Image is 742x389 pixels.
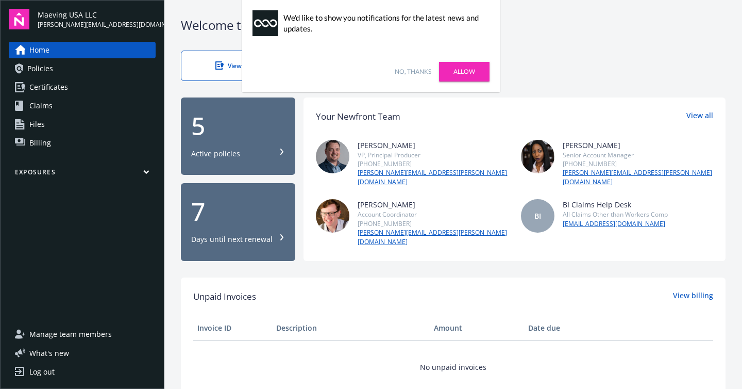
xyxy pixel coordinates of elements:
[524,316,603,341] th: Date due
[181,17,726,34] div: Welcome to Navigator , [PERSON_NAME]
[316,199,349,233] img: photo
[534,210,541,221] span: BI
[9,9,29,29] img: navigator-logo.svg
[29,79,68,95] span: Certificates
[191,199,285,224] div: 7
[9,42,156,58] a: Home
[202,61,290,70] div: View certificates
[29,364,55,380] div: Log out
[29,116,45,133] span: Files
[9,168,156,181] button: Exposures
[38,20,156,29] span: [PERSON_NAME][EMAIL_ADDRESS][DOMAIN_NAME]
[673,290,713,303] a: View billing
[38,9,156,20] span: Maeving USA LLC
[563,168,713,187] a: [PERSON_NAME][EMAIL_ADDRESS][PERSON_NAME][DOMAIN_NAME]
[193,316,272,341] th: Invoice ID
[9,60,156,77] a: Policies
[686,110,713,123] a: View all
[191,234,273,245] div: Days until next renewal
[181,183,295,261] button: 7Days until next renewal
[181,98,295,175] button: 5Active policies
[181,51,311,81] a: View certificates
[29,42,49,58] span: Home
[9,135,156,151] a: Billing
[9,79,156,95] a: Certificates
[563,219,668,229] a: [EMAIL_ADDRESS][DOMAIN_NAME]
[358,151,508,159] div: VP, Principal Producer
[38,9,156,29] button: Maeving USA LLC[PERSON_NAME][EMAIL_ADDRESS][DOMAIN_NAME]
[191,149,240,159] div: Active policies
[316,110,400,123] div: Your Newfront Team
[563,199,668,210] div: BI Claims Help Desk
[9,348,86,359] button: What's new
[191,114,285,138] div: 5
[9,98,156,114] a: Claims
[9,326,156,343] a: Manage team members
[563,159,713,168] div: [PHONE_NUMBER]
[358,210,508,219] div: Account Coordinator
[316,140,349,173] img: photo
[395,67,431,76] a: No, thanks
[272,316,430,341] th: Description
[563,151,713,159] div: Senior Account Manager
[358,199,508,210] div: [PERSON_NAME]
[358,140,508,151] div: [PERSON_NAME]
[521,140,554,173] img: photo
[29,98,53,114] span: Claims
[193,290,256,303] span: Unpaid Invoices
[430,316,524,341] th: Amount
[358,219,508,228] div: [PHONE_NUMBER]
[27,60,53,77] span: Policies
[29,348,69,359] span: What ' s new
[358,159,508,168] div: [PHONE_NUMBER]
[358,168,508,187] a: [PERSON_NAME][EMAIL_ADDRESS][PERSON_NAME][DOMAIN_NAME]
[563,140,713,151] div: [PERSON_NAME]
[283,12,484,34] div: We'd like to show you notifications for the latest news and updates.
[358,228,508,247] a: [PERSON_NAME][EMAIL_ADDRESS][PERSON_NAME][DOMAIN_NAME]
[29,135,51,151] span: Billing
[9,116,156,133] a: Files
[563,210,668,219] div: All Claims Other than Workers Comp
[439,62,490,82] a: Allow
[29,326,112,343] span: Manage team members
